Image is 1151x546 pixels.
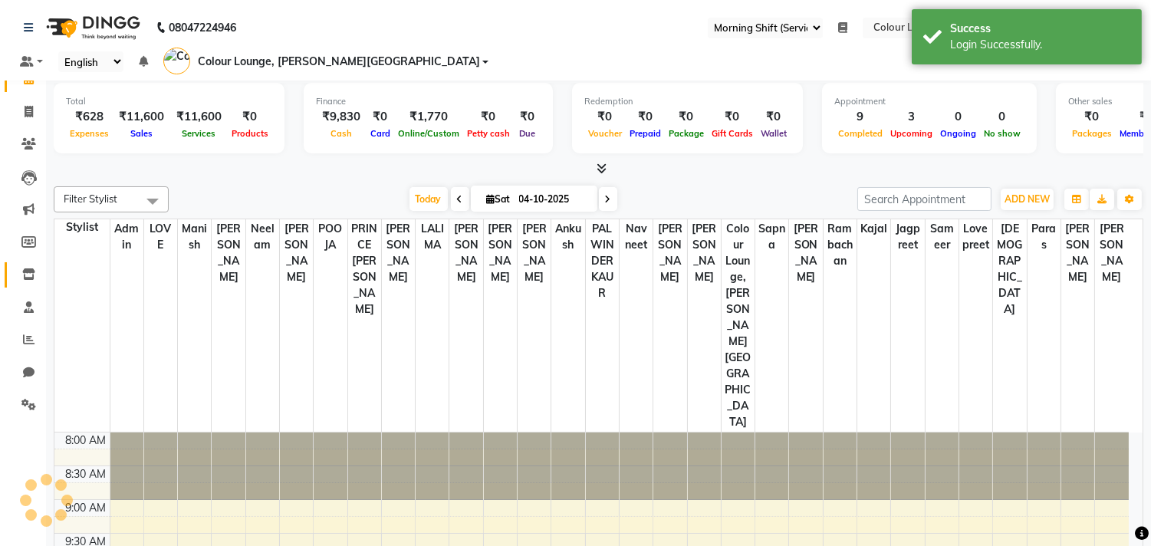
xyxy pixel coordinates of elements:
div: ₹0 [367,108,394,126]
span: Rambachan [824,219,857,271]
div: Redemption [584,95,791,108]
span: ADD NEW [1005,193,1050,205]
div: Success [950,21,1130,37]
span: Sales [127,128,156,139]
span: [PERSON_NAME] [518,219,551,287]
div: 9:00 AM [63,500,110,516]
div: ₹0 [708,108,757,126]
div: ₹0 [1068,108,1116,126]
span: Products [228,128,272,139]
div: ₹0 [463,108,514,126]
div: 8:30 AM [63,466,110,482]
span: Kajal [857,219,890,238]
span: Ankush [551,219,584,255]
span: Due [515,128,539,139]
div: 9 [834,108,886,126]
span: Filter Stylist [64,192,117,205]
div: Finance [316,95,541,108]
div: ₹11,600 [113,108,170,126]
span: Package [665,128,708,139]
button: ADD NEW [1001,189,1054,210]
div: ₹0 [665,108,708,126]
span: Manish [178,219,211,255]
span: Upcoming [886,128,936,139]
span: Cash [327,128,356,139]
div: 3 [886,108,936,126]
img: Colour Lounge, Lawrence Road [163,48,190,74]
span: LALIMA [416,219,449,255]
span: Colour Lounge, [PERSON_NAME][GEOGRAPHIC_DATA] [198,54,480,70]
span: Gift Cards [708,128,757,139]
span: [PERSON_NAME] [212,219,245,287]
div: 8:00 AM [63,433,110,449]
span: Expenses [66,128,113,139]
span: [PERSON_NAME] [688,219,721,287]
span: Paras [1028,219,1061,255]
span: Lovepreet [959,219,992,255]
b: 08047224946 [169,6,236,49]
span: [PERSON_NAME] [653,219,686,287]
span: [PERSON_NAME] [1095,219,1129,287]
span: Packages [1068,128,1116,139]
div: ₹9,830 [316,108,367,126]
input: 2025-10-04 [515,188,591,211]
span: Prepaid [626,128,665,139]
span: LOVE [144,219,177,255]
div: 0 [980,108,1024,126]
span: [PERSON_NAME] [449,219,482,287]
span: PRINCE [PERSON_NAME] [348,219,381,319]
span: [PERSON_NAME] [280,219,313,287]
span: Completed [834,128,886,139]
div: Appointment [834,95,1024,108]
span: Navneet [620,219,653,255]
span: Petty cash [463,128,514,139]
span: Online/Custom [394,128,463,139]
span: Colour Lounge, [PERSON_NAME][GEOGRAPHIC_DATA] [722,219,755,432]
div: ₹0 [228,108,272,126]
img: logo [39,6,144,49]
span: Today [409,187,448,211]
span: Card [367,128,394,139]
span: Neelam [246,219,279,255]
span: Sapna [755,219,788,255]
span: POOJA [314,219,347,255]
span: Services [179,128,220,139]
span: No show [980,128,1024,139]
span: [PERSON_NAME] [1061,219,1094,287]
div: ₹0 [626,108,665,126]
span: [PERSON_NAME] [484,219,517,287]
span: Jagpreet [891,219,924,255]
span: [PERSON_NAME] [789,219,822,287]
div: ₹11,600 [170,108,228,126]
span: Sameer [926,219,959,255]
span: Admin [110,219,143,255]
span: Ongoing [936,128,980,139]
div: Stylist [54,219,110,235]
div: ₹0 [757,108,791,126]
div: 0 [936,108,980,126]
div: Login Successfully. [950,37,1130,53]
span: [DEMOGRAPHIC_DATA] [993,219,1026,319]
span: Voucher [584,128,626,139]
span: PALWINDER KAUR [586,219,619,303]
div: ₹0 [584,108,626,126]
div: ₹628 [66,108,113,126]
span: [PERSON_NAME] [382,219,415,287]
input: Search Appointment [857,187,992,211]
span: Sat [483,193,515,205]
div: ₹1,770 [394,108,463,126]
div: Total [66,95,272,108]
span: Wallet [757,128,791,139]
div: ₹0 [514,108,541,126]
